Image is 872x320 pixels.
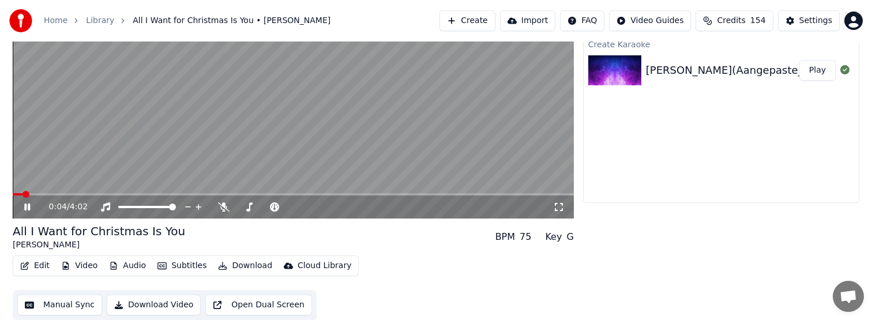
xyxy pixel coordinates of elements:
[696,10,773,31] button: Credits154
[107,295,201,315] button: Download Video
[560,10,604,31] button: FAQ
[799,60,836,81] button: Play
[545,230,562,244] div: Key
[609,10,691,31] button: Video Guides
[495,230,515,244] div: BPM
[44,15,67,27] a: Home
[717,15,745,27] span: Credits
[520,230,531,244] div: 75
[153,258,211,274] button: Subtitles
[49,201,77,213] div: /
[17,295,102,315] button: Manual Sync
[584,37,859,51] div: Create Karaoke
[213,258,277,274] button: Download
[13,223,185,239] div: All I Want for Christmas Is You
[750,15,766,27] span: 154
[104,258,151,274] button: Audio
[57,258,102,274] button: Video
[70,201,88,213] span: 4:02
[439,10,495,31] button: Create
[16,258,54,274] button: Edit
[9,9,32,32] img: youka
[49,201,67,213] span: 0:04
[86,15,114,27] a: Library
[298,260,351,272] div: Cloud Library
[833,281,864,312] div: Open de chat
[133,15,330,27] span: All I Want for Christmas Is You • [PERSON_NAME]
[44,15,330,27] nav: breadcrumb
[205,295,312,315] button: Open Dual Screen
[566,230,573,244] div: G
[13,239,185,251] div: [PERSON_NAME]
[778,10,840,31] button: Settings
[799,15,832,27] div: Settings
[500,10,555,31] button: Import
